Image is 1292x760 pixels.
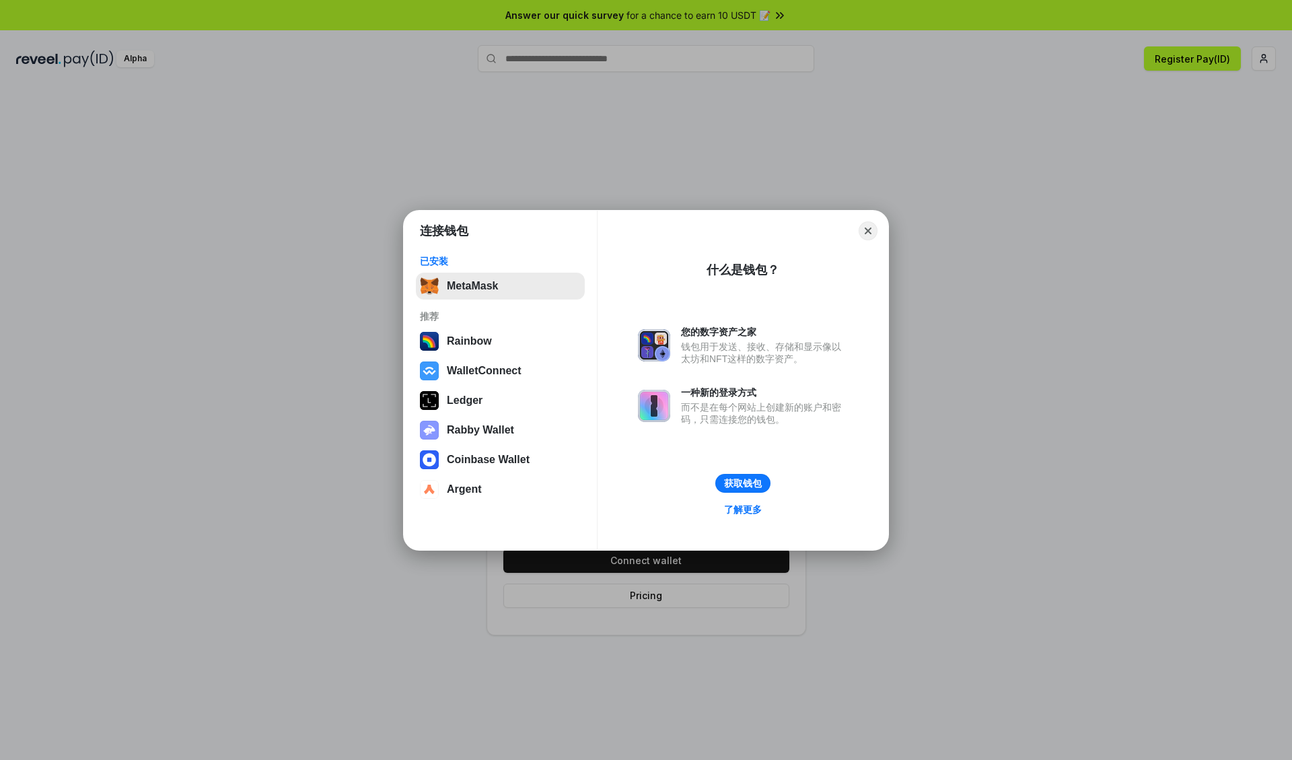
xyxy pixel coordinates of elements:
[447,335,492,347] div: Rainbow
[447,365,522,377] div: WalletConnect
[416,328,585,355] button: Rainbow
[420,255,581,267] div: 已安装
[416,446,585,473] button: Coinbase Wallet
[416,273,585,300] button: MetaMask
[859,221,877,240] button: Close
[420,223,468,239] h1: 连接钱包
[716,501,770,518] a: 了解更多
[416,387,585,414] button: Ledger
[681,341,848,365] div: 钱包用于发送、接收、存储和显示像以太坊和NFT这样的数字资产。
[420,480,439,499] img: svg+xml,%3Csvg%20width%3D%2228%22%20height%3D%2228%22%20viewBox%3D%220%200%2028%2028%22%20fill%3D...
[420,310,581,322] div: 推荐
[416,417,585,444] button: Rabby Wallet
[724,477,762,489] div: 获取钱包
[681,386,848,399] div: 一种新的登录方式
[420,450,439,469] img: svg+xml,%3Csvg%20width%3D%2228%22%20height%3D%2228%22%20viewBox%3D%220%200%2028%2028%22%20fill%3D...
[447,483,482,495] div: Argent
[420,391,439,410] img: svg+xml,%3Csvg%20xmlns%3D%22http%3A%2F%2Fwww.w3.org%2F2000%2Fsvg%22%20width%3D%2228%22%20height%3...
[707,262,779,278] div: 什么是钱包？
[638,329,670,361] img: svg+xml,%3Csvg%20xmlns%3D%22http%3A%2F%2Fwww.w3.org%2F2000%2Fsvg%22%20fill%3D%22none%22%20viewBox...
[416,357,585,384] button: WalletConnect
[715,474,770,493] button: 获取钱包
[638,390,670,422] img: svg+xml,%3Csvg%20xmlns%3D%22http%3A%2F%2Fwww.w3.org%2F2000%2Fsvg%22%20fill%3D%22none%22%20viewBox...
[447,280,498,292] div: MetaMask
[447,394,482,407] div: Ledger
[447,454,530,466] div: Coinbase Wallet
[724,504,762,516] div: 了解更多
[447,424,514,436] div: Rabby Wallet
[416,476,585,503] button: Argent
[420,421,439,440] img: svg+xml,%3Csvg%20xmlns%3D%22http%3A%2F%2Fwww.w3.org%2F2000%2Fsvg%22%20fill%3D%22none%22%20viewBox...
[681,326,848,338] div: 您的数字资产之家
[420,332,439,351] img: svg+xml,%3Csvg%20width%3D%22120%22%20height%3D%22120%22%20viewBox%3D%220%200%20120%20120%22%20fil...
[420,361,439,380] img: svg+xml,%3Csvg%20width%3D%2228%22%20height%3D%2228%22%20viewBox%3D%220%200%2028%2028%22%20fill%3D...
[681,401,848,425] div: 而不是在每个网站上创建新的账户和密码，只需连接您的钱包。
[420,277,439,296] img: svg+xml,%3Csvg%20fill%3D%22none%22%20height%3D%2233%22%20viewBox%3D%220%200%2035%2033%22%20width%...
